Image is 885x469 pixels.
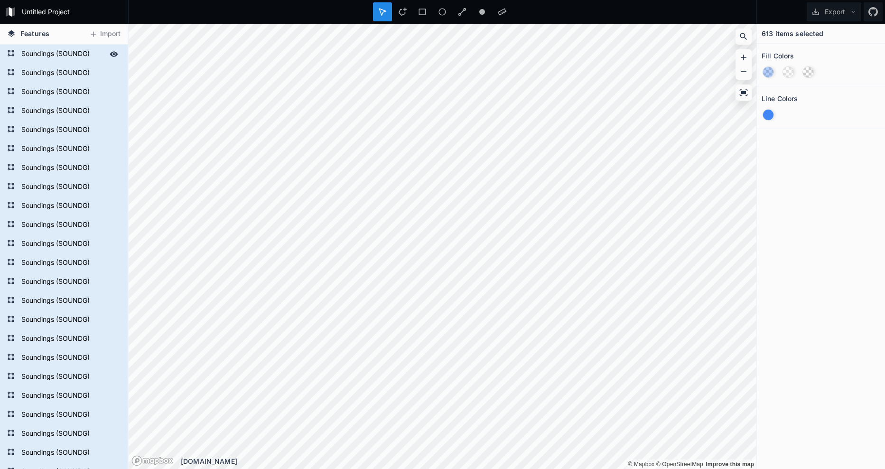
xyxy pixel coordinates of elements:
[656,461,703,468] a: OpenStreetMap
[762,28,824,38] h4: 613 items selected
[762,91,798,106] h2: Line Colors
[807,2,861,21] button: Export
[706,461,754,468] a: Map feedback
[84,27,125,42] button: Import
[20,28,49,38] span: Features
[181,456,756,466] div: [DOMAIN_NAME]
[628,461,654,468] a: Mapbox
[762,48,794,63] h2: Fill Colors
[131,455,173,466] a: Mapbox logo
